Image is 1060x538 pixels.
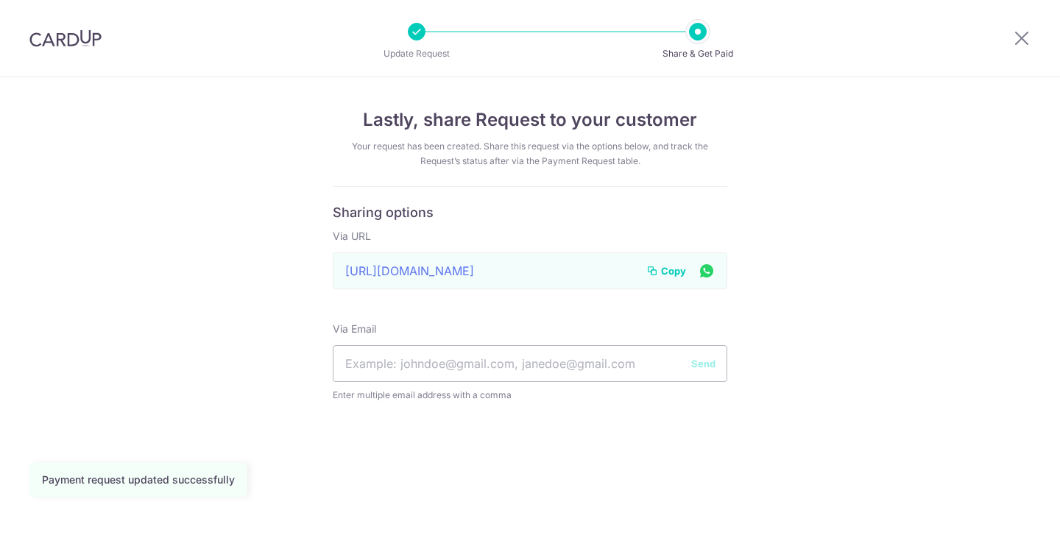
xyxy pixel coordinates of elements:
[333,345,727,382] input: Example: johndoe@gmail.com, janedoe@gmail.com
[29,29,102,47] img: CardUp
[333,139,727,169] div: Your request has been created. Share this request via the options below, and track the Request’s ...
[333,229,371,244] label: Via URL
[965,494,1045,531] iframe: Opens a widget where you can find more information
[333,205,727,222] h6: Sharing options
[646,263,686,278] button: Copy
[691,356,715,371] button: Send
[333,107,727,133] h4: Lastly, share Request to your customer
[362,46,471,61] p: Update Request
[643,46,752,61] p: Share & Get Paid
[42,472,235,487] div: Payment request updated successfully
[661,263,686,278] span: Copy
[333,322,376,336] label: Via Email
[333,388,727,403] span: Enter multiple email address with a comma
